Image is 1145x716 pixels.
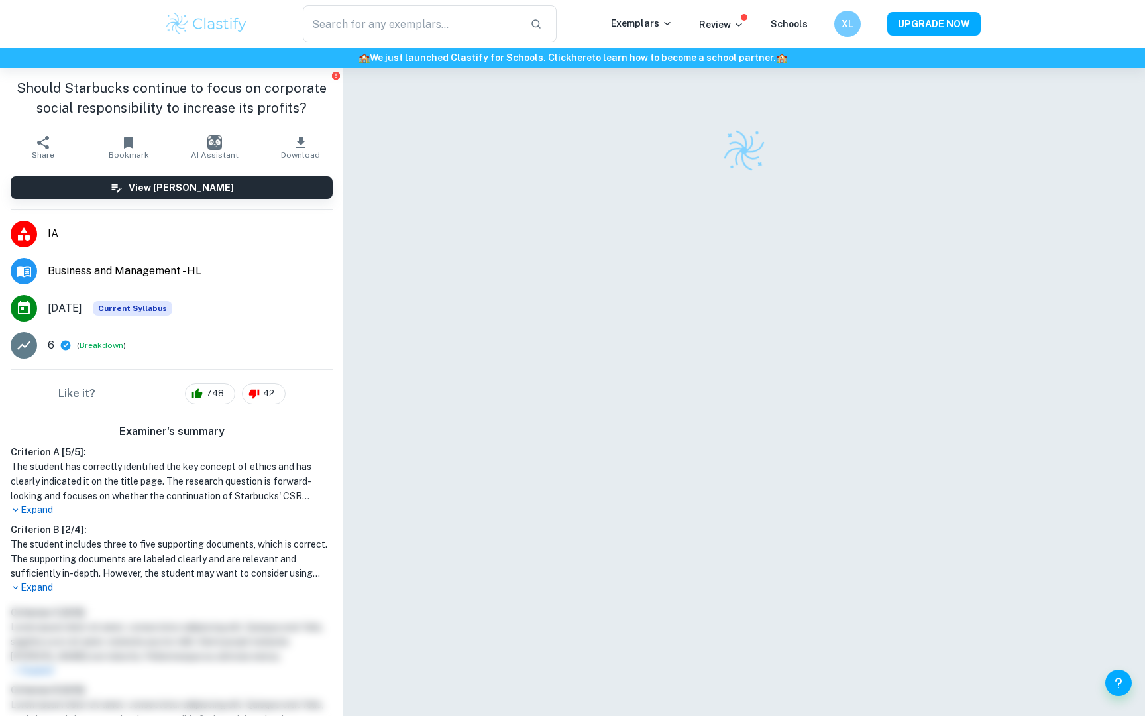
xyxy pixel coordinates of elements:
span: 🏫 [776,52,787,63]
span: Business and Management - HL [48,263,333,279]
input: Search for any exemplars... [303,5,519,42]
span: AI Assistant [191,150,239,160]
button: Download [258,129,344,166]
a: Schools [771,19,808,29]
h6: Examiner's summary [5,424,338,440]
span: Bookmark [109,150,149,160]
img: Clastify logo [719,125,769,176]
span: Share [32,150,54,160]
h6: Like it? [58,386,95,402]
button: Report issue [331,70,341,80]
button: AI Assistant [172,129,258,166]
p: Exemplars [611,16,673,30]
p: Expand [11,581,333,595]
a: here [571,52,592,63]
img: AI Assistant [207,135,222,150]
button: View [PERSON_NAME] [11,176,333,199]
h6: We just launched Clastify for Schools. Click to learn how to become a school partner. [3,50,1142,65]
div: 42 [242,383,286,404]
h6: XL [840,17,855,31]
h1: The student has correctly identified the key concept of ethics and has clearly indicated it on th... [11,459,333,503]
h6: Criterion B [ 2 / 4 ]: [11,522,333,537]
span: IA [48,226,333,242]
h6: Criterion A [ 5 / 5 ]: [11,445,333,459]
h1: The student includes three to five supporting documents, which is correct. The supporting documen... [11,537,333,581]
div: This exemplar is based on the current syllabus. Feel free to refer to it for inspiration/ideas wh... [93,301,172,316]
span: 42 [256,387,282,400]
p: 6 [48,337,54,353]
span: ( ) [77,339,126,352]
div: 748 [185,383,235,404]
button: Bookmark [86,129,172,166]
h6: View [PERSON_NAME] [129,180,234,195]
span: Download [281,150,320,160]
h1: Should Starbucks continue to focus on corporate social responsibility to increase its profits? [11,78,333,118]
button: XL [834,11,861,37]
img: Clastify logo [164,11,248,37]
p: Expand [11,503,333,517]
span: 748 [199,387,231,400]
button: UPGRADE NOW [887,12,981,36]
span: [DATE] [48,300,82,316]
span: Current Syllabus [93,301,172,316]
button: Breakdown [80,339,123,351]
span: 🏫 [358,52,370,63]
button: Help and Feedback [1105,670,1132,696]
p: Review [699,17,744,32]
